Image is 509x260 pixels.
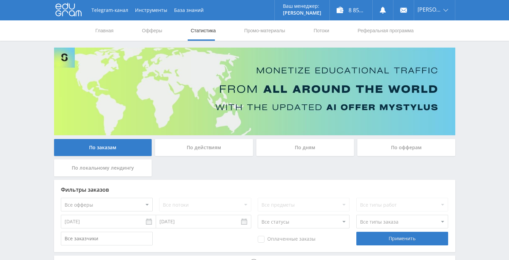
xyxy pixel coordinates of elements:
[190,20,217,41] a: Статистика
[357,20,414,41] a: Реферальная программа
[256,139,354,156] div: По дням
[243,20,286,41] a: Промо-материалы
[54,159,152,176] div: По локальному лендингу
[258,236,316,243] span: Оплаченные заказы
[61,187,448,193] div: Фильтры заказов
[54,48,455,135] img: Banner
[61,232,153,245] input: Все заказчики
[54,139,152,156] div: По заказам
[356,232,448,245] div: Применить
[283,10,321,16] p: [PERSON_NAME]
[313,20,330,41] a: Потоки
[357,139,455,156] div: По офферам
[283,3,321,9] p: Ваш менеджер:
[95,20,114,41] a: Главная
[155,139,253,156] div: По действиям
[141,20,163,41] a: Офферы
[418,7,441,12] span: [PERSON_NAME]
